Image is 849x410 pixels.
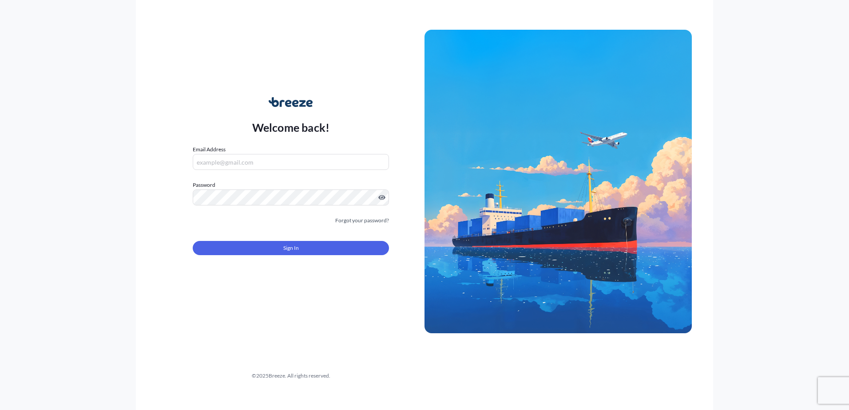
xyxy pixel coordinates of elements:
[193,241,389,255] button: Sign In
[378,194,385,201] button: Show password
[193,154,389,170] input: example@gmail.com
[283,244,299,252] span: Sign In
[193,145,226,154] label: Email Address
[335,216,389,225] a: Forgot your password?
[157,371,424,380] div: © 2025 Breeze. All rights reserved.
[424,30,692,333] img: Ship illustration
[252,120,330,134] p: Welcome back!
[193,181,389,189] label: Password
